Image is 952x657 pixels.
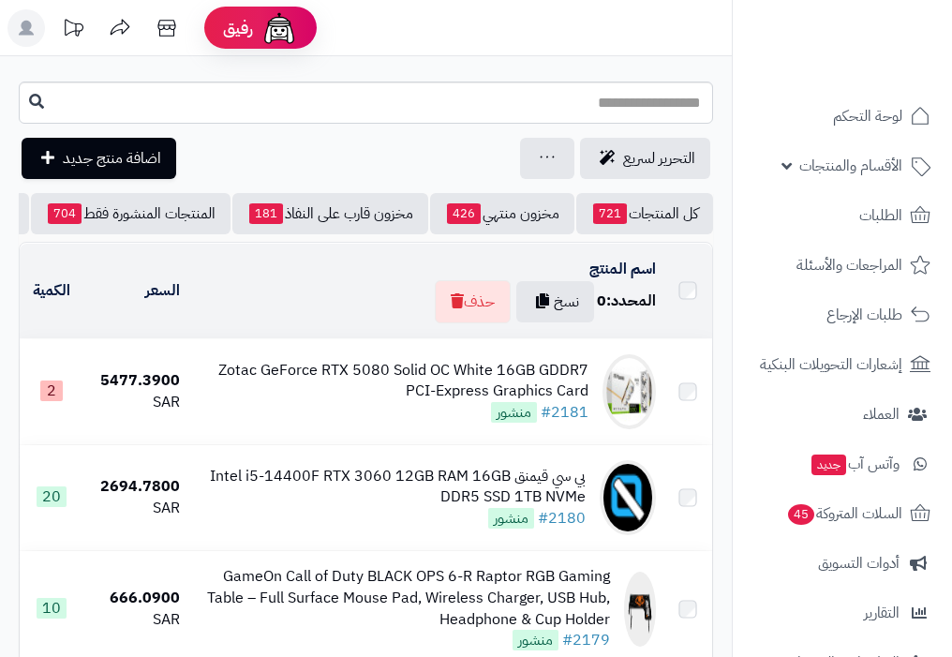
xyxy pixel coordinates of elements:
[91,370,180,392] div: 5477.3900
[195,566,610,631] div: GameOn Call of Duty BLACK OPS 6-R Raptor RGB Gaming Table – Full Surface Mouse Pad, Wireless Char...
[744,193,941,238] a: الطلبات
[744,243,941,288] a: المراجعات والأسئلة
[63,147,161,170] span: اضافة منتج جديد
[744,441,941,486] a: وآتس آبجديد
[513,630,558,650] span: منشور
[825,50,934,89] img: logo-2.png
[786,500,902,527] span: السلات المتروكة
[826,302,902,328] span: طلبات الإرجاع
[223,17,253,39] span: رفيق
[580,138,710,179] a: التحرير لسريع
[195,360,588,403] div: Zotac GeForce RTX 5080 Solid OC White 16GB GDDR7 PCI-Express Graphics Card
[744,491,941,536] a: السلات المتروكة45
[744,590,941,635] a: التقارير
[833,103,902,129] span: لوحة التحكم
[50,9,97,52] a: تحديثات المنصة
[447,203,481,224] span: 426
[623,147,695,170] span: التحرير لسريع
[864,600,900,626] span: التقارير
[91,588,180,609] div: 666.0900
[818,550,900,576] span: أدوات التسويق
[744,292,941,337] a: طلبات الإرجاع
[602,354,656,429] img: Zotac GeForce RTX 5080 Solid OC White 16GB GDDR7 PCI-Express Graphics Card
[624,572,656,647] img: GameOn Call of Duty BLACK OPS 6-R Raptor RGB Gaming Table – Full Surface Mouse Pad, Wireless Char...
[597,290,606,312] span: 0
[435,280,511,323] button: حذف
[91,392,180,413] div: SAR
[810,451,900,477] span: وآتس آب
[232,193,428,234] a: مخزون قارب على النفاذ181
[145,279,180,302] a: السعر
[249,203,283,224] span: 181
[260,9,298,47] img: ai-face.png
[48,203,82,224] span: 704
[430,193,574,234] a: مخزون منتهي426
[799,153,902,179] span: الأقسام والمنتجات
[91,498,180,519] div: SAR
[600,460,656,535] img: بي سي قيمنق Intel i5-14400F RTX 3060 12GB RAM 16GB DDR5 SSD 1TB NVMe
[576,193,713,234] a: كل المنتجات721
[593,203,627,224] span: 721
[31,193,231,234] a: المنتجات المنشورة فقط704
[33,279,70,302] a: الكمية
[541,401,588,424] a: #2181
[491,402,537,423] span: منشور
[37,598,67,619] span: 10
[863,401,900,427] span: العملاء
[562,629,610,651] a: #2179
[37,486,67,507] span: 20
[538,507,586,530] a: #2180
[195,466,586,509] div: بي سي قيمنق Intel i5-14400F RTX 3060 12GB RAM 16GB DDR5 SSD 1TB NVMe
[488,508,534,529] span: منشور
[40,381,63,401] span: 2
[91,476,180,498] div: 2694.7800
[760,351,902,378] span: إشعارات التحويلات البنكية
[811,455,846,475] span: جديد
[91,609,180,631] div: SAR
[744,541,941,586] a: أدوات التسويق
[796,252,902,278] span: المراجعات والأسئلة
[744,94,941,139] a: لوحة التحكم
[788,504,814,525] span: 45
[516,281,594,322] button: نسخ
[22,138,176,179] a: اضافة منتج جديد
[744,342,941,387] a: إشعارات التحويلات البنكية
[859,202,902,229] span: الطلبات
[589,258,656,280] a: اسم المنتج
[597,291,656,312] div: المحدد:
[744,392,941,437] a: العملاء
